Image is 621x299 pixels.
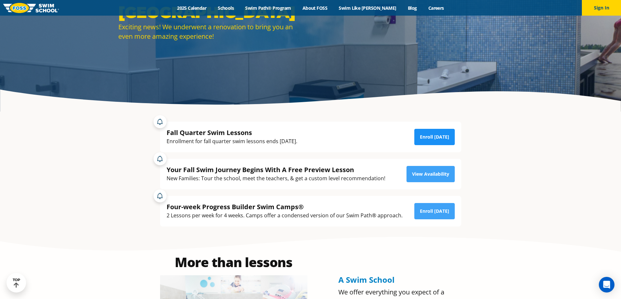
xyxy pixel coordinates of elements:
a: Careers [422,5,450,11]
a: Swim Like [PERSON_NAME] [333,5,402,11]
a: Enroll [DATE] [414,203,455,219]
div: Exciting news! We underwent a renovation to bring you an even more amazing experience! [118,22,307,41]
div: Your Fall Swim Journey Begins With A Free Preview Lesson [167,165,385,174]
a: Enroll [DATE] [414,129,455,145]
div: TOP [13,278,20,288]
a: Blog [402,5,422,11]
div: New Families: Tour the school, meet the teachers, & get a custom level recommendation! [167,174,385,183]
a: 2025 Calendar [171,5,212,11]
a: View Availability [407,166,455,182]
img: FOSS Swim School Logo [3,3,59,13]
div: Fall Quarter Swim Lessons [167,128,297,137]
div: Four-week Progress Builder Swim Camps® [167,202,403,211]
div: Open Intercom Messenger [599,277,614,292]
h2: More than lessons [160,256,307,269]
a: Schools [212,5,240,11]
div: Enrollment for fall quarter swim lessons ends [DATE]. [167,137,297,146]
span: A Swim School [338,274,394,285]
div: 2 Lessons per week for 4 weeks. Camps offer a condensed version of our Swim Path® approach. [167,211,403,220]
a: Swim Path® Program [240,5,297,11]
a: About FOSS [297,5,333,11]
